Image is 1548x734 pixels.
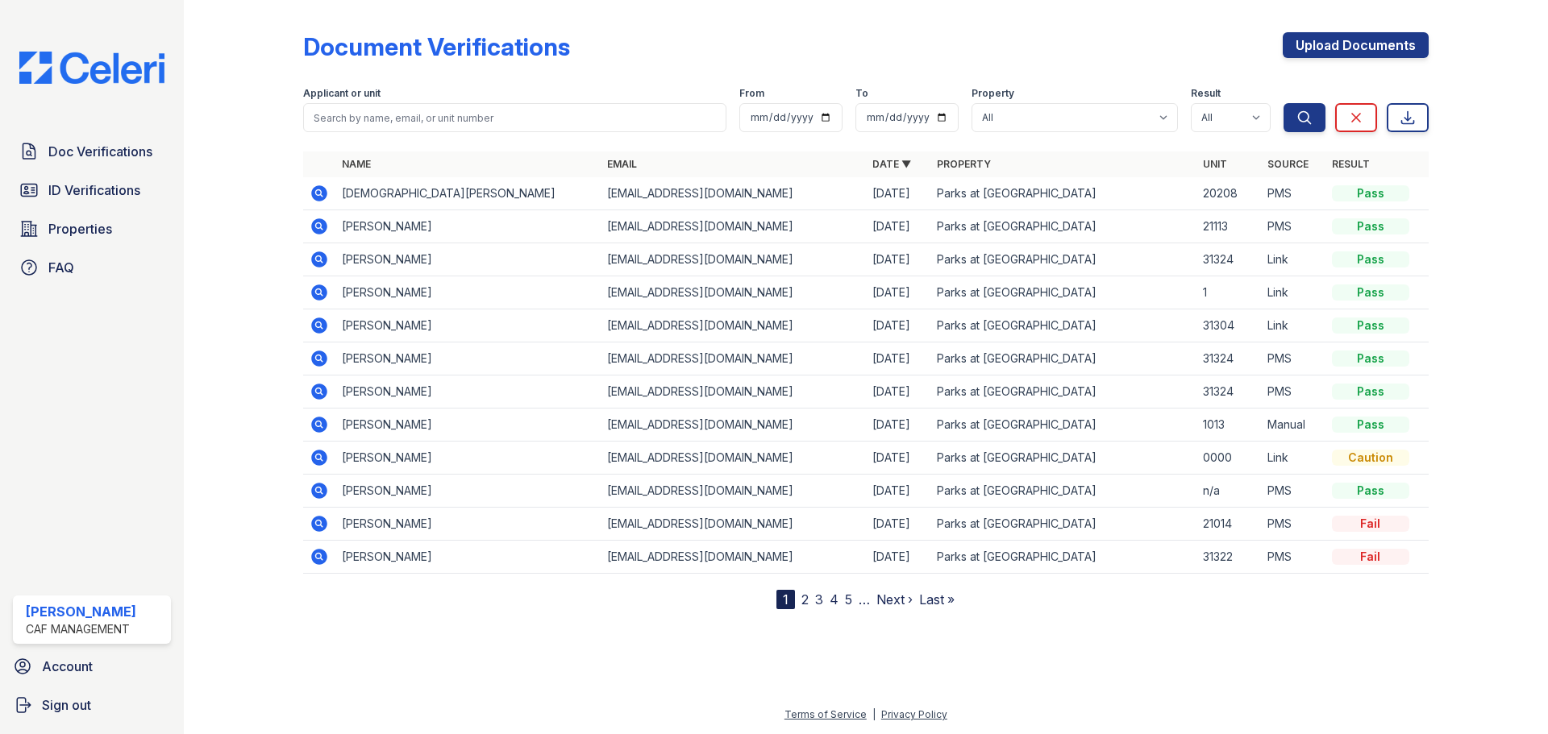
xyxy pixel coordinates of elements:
td: Parks at [GEOGRAPHIC_DATA] [930,475,1196,508]
td: Parks at [GEOGRAPHIC_DATA] [930,541,1196,574]
td: [PERSON_NAME] [335,309,601,342]
td: Link [1261,276,1325,309]
td: Manual [1261,408,1325,442]
a: Source [1267,158,1309,170]
td: [PERSON_NAME] [335,408,601,442]
td: 31324 [1196,375,1261,408]
td: [DATE] [866,442,930,475]
td: [DATE] [866,177,930,210]
a: Upload Documents [1283,32,1429,58]
td: Parks at [GEOGRAPHIC_DATA] [930,342,1196,375]
td: Parks at [GEOGRAPHIC_DATA] [930,508,1196,541]
td: [PERSON_NAME] [335,210,601,243]
td: PMS [1261,177,1325,210]
a: Privacy Policy [881,708,947,720]
td: PMS [1261,375,1325,408]
label: Applicant or unit [303,87,381,100]
td: Parks at [GEOGRAPHIC_DATA] [930,375,1196,408]
td: [DATE] [866,541,930,574]
td: [PERSON_NAME] [335,442,601,475]
td: Link [1261,243,1325,276]
a: Result [1332,158,1370,170]
div: Pass [1332,218,1409,234]
input: Search by name, email, or unit number [303,103,726,132]
td: [PERSON_NAME] [335,541,601,574]
span: FAQ [48,258,74,277]
div: Pass [1332,284,1409,301]
td: Link [1261,442,1325,475]
td: 21014 [1196,508,1261,541]
div: Pass [1332,483,1409,499]
span: Doc Verifications [48,142,152,161]
td: [DATE] [866,408,930,442]
td: [EMAIL_ADDRESS][DOMAIN_NAME] [601,177,866,210]
div: Fail [1332,549,1409,565]
span: Sign out [42,695,91,715]
div: Pass [1332,350,1409,367]
td: [PERSON_NAME] [335,276,601,309]
a: ID Verifications [13,174,171,206]
td: 31324 [1196,342,1261,375]
div: 1 [776,590,795,609]
td: 31322 [1196,541,1261,574]
td: Parks at [GEOGRAPHIC_DATA] [930,442,1196,475]
a: Property [937,158,991,170]
a: Name [342,158,371,170]
div: Pass [1332,185,1409,201]
label: Property [972,87,1014,100]
td: 1013 [1196,408,1261,442]
div: Pass [1332,417,1409,433]
td: [DATE] [866,210,930,243]
div: Caution [1332,450,1409,466]
td: [EMAIL_ADDRESS][DOMAIN_NAME] [601,475,866,508]
div: Pass [1332,384,1409,400]
a: Terms of Service [784,708,867,720]
td: [PERSON_NAME] [335,243,601,276]
td: 20208 [1196,177,1261,210]
td: [PERSON_NAME] [335,508,601,541]
td: 31304 [1196,309,1261,342]
a: Unit [1203,158,1227,170]
a: 3 [815,591,823,608]
div: Pass [1332,317,1409,334]
td: [EMAIL_ADDRESS][DOMAIN_NAME] [601,243,866,276]
td: Link [1261,309,1325,342]
span: Properties [48,219,112,238]
td: [EMAIL_ADDRESS][DOMAIN_NAME] [601,541,866,574]
a: 4 [830,591,838,608]
div: CAF Management [26,621,136,637]
td: [DATE] [866,309,930,342]
td: Parks at [GEOGRAPHIC_DATA] [930,210,1196,243]
td: PMS [1261,210,1325,243]
td: PMS [1261,342,1325,375]
div: | [872,708,876,720]
label: From [739,87,764,100]
td: PMS [1261,508,1325,541]
span: ID Verifications [48,180,140,200]
label: Result [1191,87,1221,100]
td: [PERSON_NAME] [335,475,601,508]
td: [EMAIL_ADDRESS][DOMAIN_NAME] [601,309,866,342]
label: To [855,87,868,100]
td: [DATE] [866,276,930,309]
td: 31324 [1196,243,1261,276]
td: [DATE] [866,342,930,375]
img: CE_Logo_Blue-a8612792a0a2168367f1c8372b55b34899dd931a85d93a1a3d3e32e68fde9ad4.png [6,52,177,84]
td: [EMAIL_ADDRESS][DOMAIN_NAME] [601,276,866,309]
a: Account [6,650,177,682]
a: Sign out [6,689,177,721]
td: [DATE] [866,475,930,508]
td: [EMAIL_ADDRESS][DOMAIN_NAME] [601,210,866,243]
td: [EMAIL_ADDRESS][DOMAIN_NAME] [601,342,866,375]
a: Date ▼ [872,158,911,170]
div: Document Verifications [303,32,570,61]
td: n/a [1196,475,1261,508]
a: Email [607,158,637,170]
td: 1 [1196,276,1261,309]
td: [PERSON_NAME] [335,375,601,408]
a: 2 [801,591,809,608]
a: Properties [13,213,171,245]
td: [DEMOGRAPHIC_DATA][PERSON_NAME] [335,177,601,210]
div: Fail [1332,516,1409,532]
